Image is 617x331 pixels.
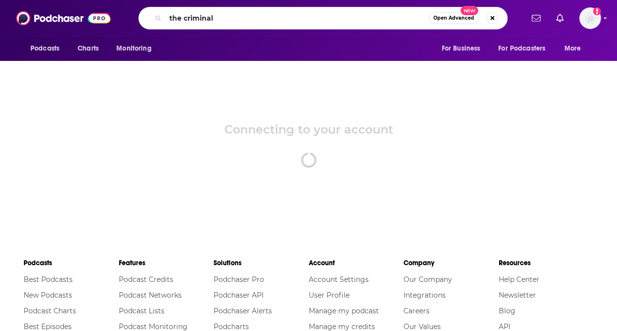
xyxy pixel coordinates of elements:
[138,7,508,29] div: Search podcasts, credits, & more...
[499,306,515,315] a: Blog
[109,39,164,58] button: open menu
[119,306,164,315] a: Podcast Lists
[16,9,110,28] img: Podchaser - Follow, Share and Rate Podcasts
[441,42,480,55] span: For Business
[119,291,182,300] a: Podcast Networks
[552,10,567,27] a: Show notifications dropdown
[24,275,73,284] a: Best Podcasts
[593,7,601,15] svg: Add a profile image
[309,254,404,272] li: Account
[224,122,393,137] div: Connecting to your account
[119,322,188,331] a: Podcast Monitoring
[403,254,499,272] li: Company
[24,306,76,315] a: Podcast Charts
[309,275,369,284] a: Account Settings
[214,306,272,315] a: Podchaser Alerts
[119,275,173,284] a: Podcast Credits
[24,322,72,331] a: Best Episodes
[71,39,105,58] a: Charts
[499,322,510,331] a: API
[579,7,601,29] span: Logged in as tessvanden
[579,7,601,29] img: User Profile
[119,254,214,272] li: Features
[309,322,375,331] a: Manage my credits
[214,275,264,284] a: Podchaser Pro
[460,6,478,15] span: New
[24,291,72,300] a: New Podcasts
[499,254,594,272] li: Resources
[165,10,429,26] input: Search podcasts, credits, & more...
[403,322,441,331] a: Our Values
[309,291,349,300] a: User Profile
[492,39,560,58] button: open menu
[309,306,379,315] a: Manage my podcast
[78,42,99,55] span: Charts
[499,275,539,284] a: Help Center
[558,39,593,58] button: open menu
[403,275,452,284] a: Our Company
[214,291,264,300] a: Podchaser API
[403,291,446,300] a: Integrations
[429,12,479,24] button: Open AdvancedNew
[116,42,151,55] span: Monitoring
[498,42,545,55] span: For Podcasters
[214,322,249,331] a: Podcharts
[564,42,581,55] span: More
[30,42,59,55] span: Podcasts
[434,39,492,58] button: open menu
[214,254,309,272] li: Solutions
[579,7,601,29] button: Show profile menu
[24,39,72,58] button: open menu
[403,306,429,315] a: Careers
[499,291,536,300] a: Newsletter
[528,10,544,27] a: Show notifications dropdown
[24,254,119,272] li: Podcasts
[433,16,474,21] span: Open Advanced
